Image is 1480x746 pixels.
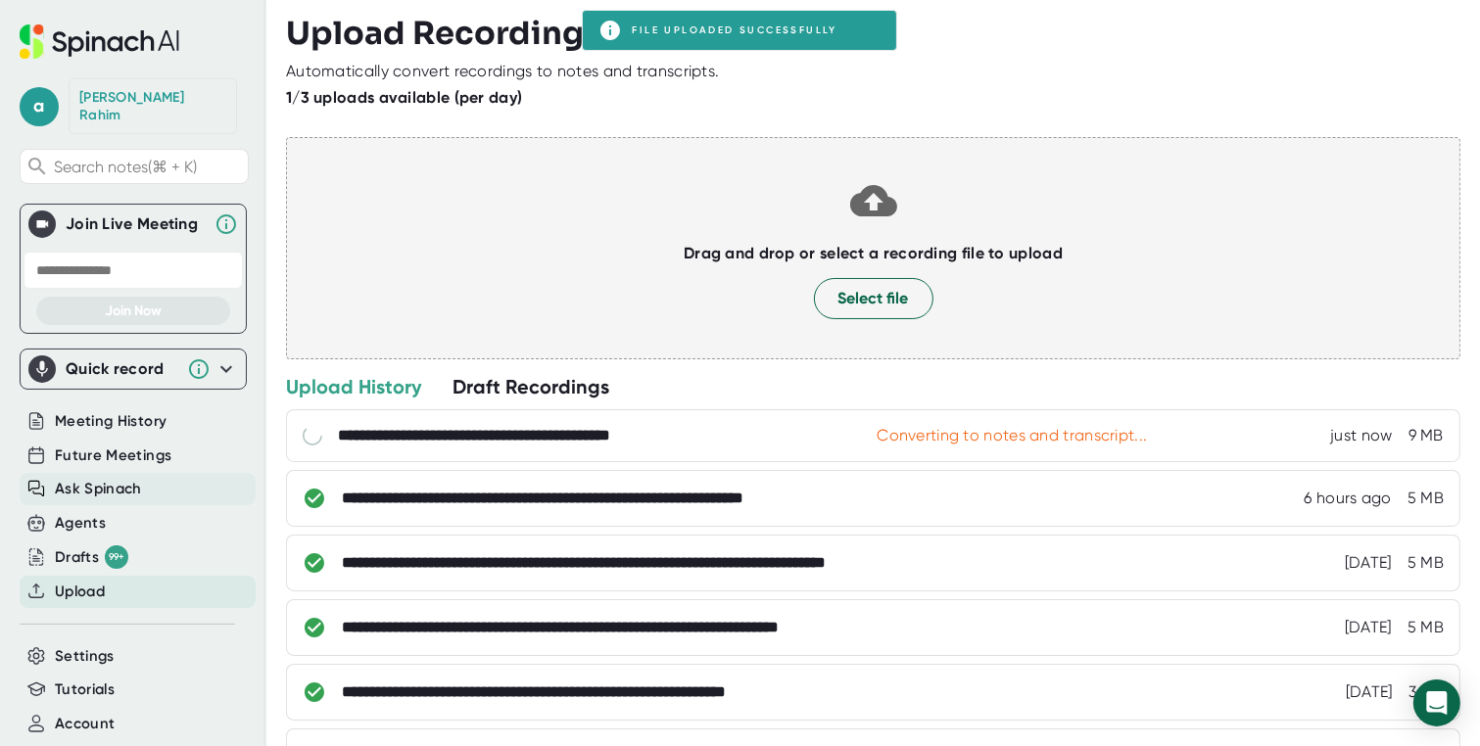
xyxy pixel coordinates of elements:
[453,374,609,399] div: Draft Recordings
[1408,618,1444,637] div: 5 MB
[105,303,162,319] span: Join Now
[286,374,421,399] div: Upload History
[1345,553,1392,573] div: 10/10/2025, 10:30:07 AM
[1346,682,1393,702] div: 10/10/2025, 7:56:09 AM
[55,545,128,569] button: Drafts 99+
[66,359,177,379] div: Quick record
[1408,682,1444,702] div: 3 MB
[838,287,909,310] span: Select file
[1304,489,1391,508] div: 10/15/2025, 10:46:02 AM
[105,545,128,569] div: 99+
[286,15,1460,52] h3: Upload Recording
[55,545,128,569] div: Drafts
[55,478,142,500] button: Ask Spinach
[28,350,238,389] div: Quick record
[32,214,52,234] img: Join Live Meeting
[1413,679,1460,726] div: Open Intercom Messenger
[66,214,205,234] div: Join Live Meeting
[1345,618,1392,637] div: 10/10/2025, 7:56:24 AM
[28,205,238,244] div: Join Live MeetingJoin Live Meeting
[1408,489,1444,508] div: 5 MB
[684,244,1063,262] b: Drag and drop or select a recording file to upload
[877,426,1147,445] div: Converting to notes and transcript...
[1330,426,1392,445] div: 10/15/2025, 5:37:40 PM
[286,88,522,107] b: 1/3 uploads available (per day)
[55,713,115,735] button: Account
[1408,426,1444,445] div: 9 MB
[36,297,230,325] button: Join Now
[79,89,226,123] div: Abdul Rahim
[286,62,719,81] div: Automatically convert recordings to notes and transcripts.
[55,678,115,701] button: Tutorials
[55,444,171,467] button: Future Meetings
[54,158,243,176] span: Search notes (⌘ + K)
[55,512,106,535] button: Agents
[814,278,933,319] button: Select file
[55,581,105,603] button: Upload
[55,410,167,433] button: Meeting History
[1408,553,1444,573] div: 5 MB
[55,645,115,668] button: Settings
[20,87,59,126] span: a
